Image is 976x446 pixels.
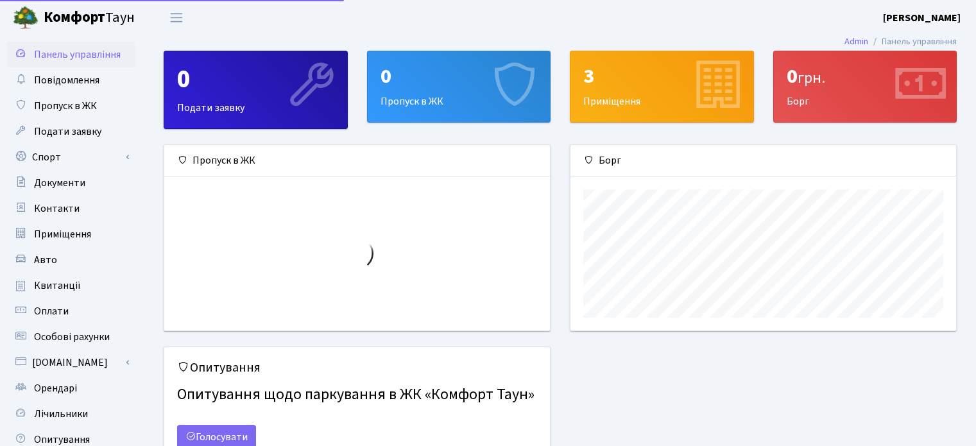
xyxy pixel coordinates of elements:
[44,7,105,28] b: Комфорт
[787,64,944,89] div: 0
[44,7,135,29] span: Таун
[844,35,868,48] a: Admin
[868,35,957,49] li: Панель управління
[6,170,135,196] a: Документи
[825,28,976,55] nav: breadcrumb
[6,273,135,298] a: Квитанції
[570,51,753,122] div: Приміщення
[6,375,135,401] a: Орендарі
[34,202,80,216] span: Контакти
[6,298,135,324] a: Оплати
[6,350,135,375] a: [DOMAIN_NAME]
[34,407,88,421] span: Лічильники
[367,51,551,123] a: 0Пропуск в ЖК
[34,124,101,139] span: Подати заявку
[13,5,39,31] img: logo.png
[6,324,135,350] a: Особові рахунки
[164,51,347,128] div: Подати заявку
[381,64,538,89] div: 0
[883,10,961,26] a: [PERSON_NAME]
[34,47,121,62] span: Панель управління
[774,51,957,122] div: Борг
[34,176,85,190] span: Документи
[164,51,348,129] a: 0Подати заявку
[570,145,956,176] div: Борг
[177,360,537,375] h5: Опитування
[6,67,135,93] a: Повідомлення
[34,73,99,87] span: Повідомлення
[583,64,741,89] div: 3
[798,67,825,89] span: грн.
[6,196,135,221] a: Контакти
[177,381,537,409] h4: Опитування щодо паркування в ЖК «Комфорт Таун»
[6,247,135,273] a: Авто
[34,304,69,318] span: Оплати
[164,145,550,176] div: Пропуск в ЖК
[6,221,135,247] a: Приміщення
[34,99,97,113] span: Пропуск в ЖК
[34,330,110,344] span: Особові рахунки
[34,381,77,395] span: Орендарі
[34,279,81,293] span: Квитанції
[177,64,334,95] div: 0
[6,144,135,170] a: Спорт
[160,7,193,28] button: Переключити навігацію
[6,93,135,119] a: Пропуск в ЖК
[6,401,135,427] a: Лічильники
[6,42,135,67] a: Панель управління
[368,51,551,122] div: Пропуск в ЖК
[6,119,135,144] a: Подати заявку
[34,253,57,267] span: Авто
[883,11,961,25] b: [PERSON_NAME]
[34,227,91,241] span: Приміщення
[570,51,754,123] a: 3Приміщення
